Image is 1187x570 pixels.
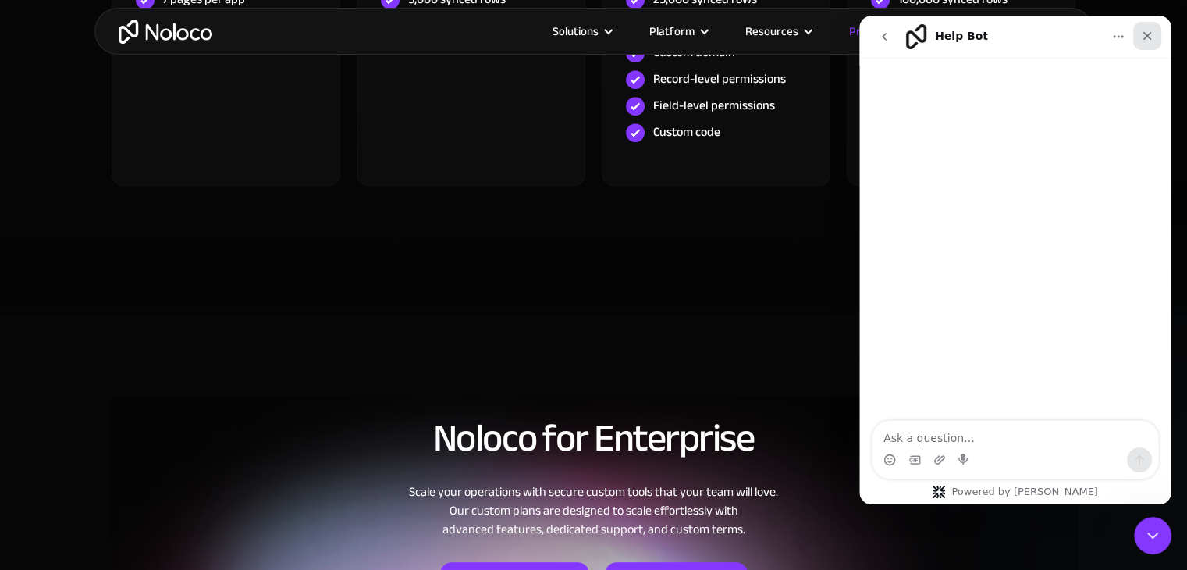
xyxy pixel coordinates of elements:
[652,123,720,141] div: Custom code
[649,21,695,41] div: Platform
[553,21,599,41] div: Solutions
[533,21,630,41] div: Solutions
[652,97,774,114] div: Field-level permissions
[1134,517,1171,554] iframe: Intercom live chat
[745,21,798,41] div: Resources
[830,21,903,41] a: Pricing
[726,21,830,41] div: Resources
[652,70,785,87] div: Record-level permissions
[630,21,726,41] div: Platform
[110,417,1078,459] h2: Noloco for Enterprise
[110,483,1078,539] div: Scale your operations with secure custom tools that your team will love. Our custom plans are des...
[119,20,212,44] a: home
[859,16,1171,504] iframe: To enrich screen reader interactions, please activate Accessibility in Grammarly extension settings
